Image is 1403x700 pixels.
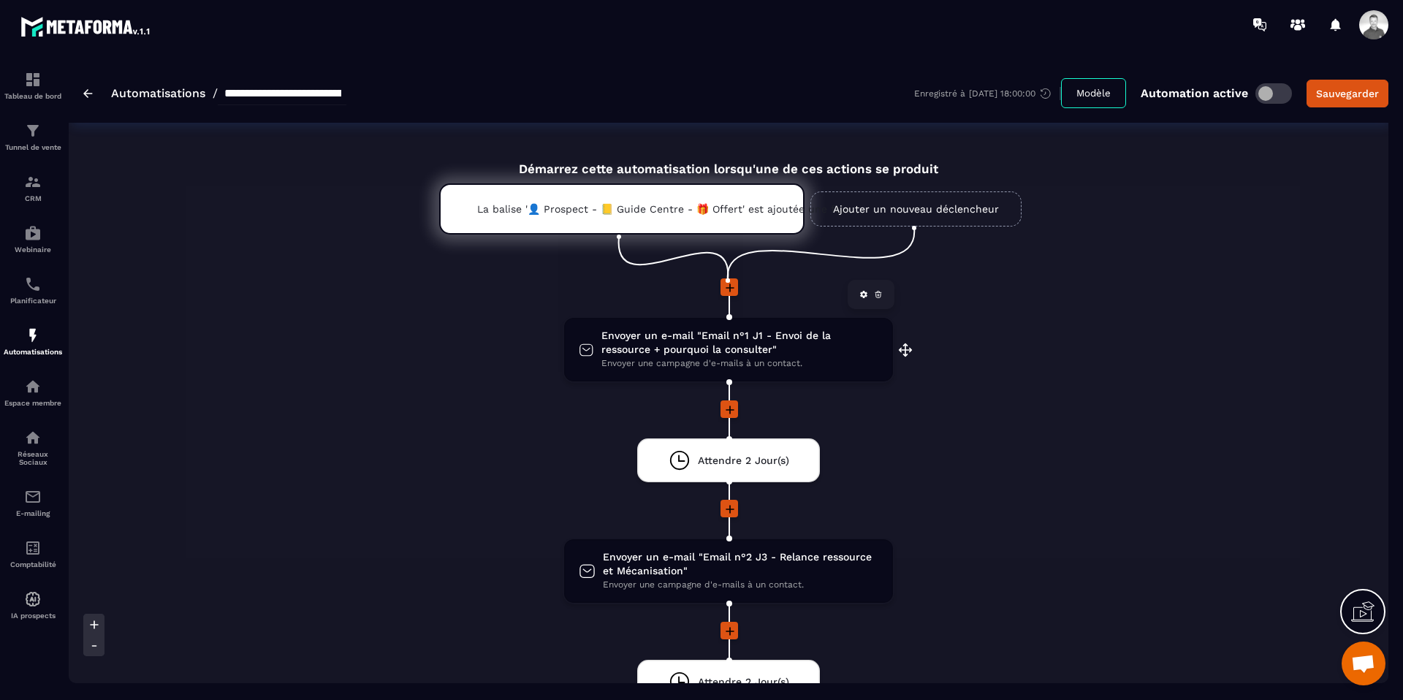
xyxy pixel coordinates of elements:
p: Automatisations [4,348,62,356]
p: E-mailing [4,509,62,517]
a: formationformationTableau de bord [4,60,62,111]
p: La balise '👤 Prospect - 📒 Guide Centre - 🎁 Offert' est ajoutée une fois [477,203,767,215]
p: IA prospects [4,612,62,620]
img: formation [24,71,42,88]
p: Planificateur [4,297,62,305]
a: formationformationCRM [4,162,62,213]
img: automations [24,590,42,608]
span: Attendre 2 Jour(s) [698,454,789,468]
p: Réseaux Sociaux [4,450,62,466]
img: logo [20,13,152,39]
a: schedulerschedulerPlanificateur [4,265,62,316]
div: Démarrez cette automatisation lorsqu'une de ces actions se produit [403,145,1055,176]
img: automations [24,224,42,242]
a: Ouvrir le chat [1342,642,1385,685]
a: Ajouter un nouveau déclencheur [810,191,1022,227]
img: automations [24,327,42,344]
span: Attendre 2 Jour(s) [698,675,789,689]
p: [DATE] 18:00:00 [969,88,1035,99]
a: automationsautomationsAutomatisations [4,316,62,367]
img: email [24,488,42,506]
span: Envoyer un e-mail "Email n°2 J3 - Relance ressource et Mécanisation" [603,550,878,578]
p: Comptabilité [4,560,62,568]
div: Enregistré à [914,87,1061,100]
button: Sauvegarder [1307,80,1388,107]
span: Envoyer un e-mail "Email n°1 J1 - Envoi de la ressource + pourquoi la consulter" [601,329,878,357]
a: Automatisations [111,86,205,100]
img: scheduler [24,275,42,293]
p: Espace membre [4,399,62,407]
img: automations [24,378,42,395]
a: emailemailE-mailing [4,477,62,528]
p: CRM [4,194,62,202]
a: accountantaccountantComptabilité [4,528,62,579]
p: Webinaire [4,246,62,254]
a: automationsautomationsEspace membre [4,367,62,418]
p: Tableau de bord [4,92,62,100]
a: social-networksocial-networkRéseaux Sociaux [4,418,62,477]
span: Envoyer une campagne d'e-mails à un contact. [601,357,878,370]
img: accountant [24,539,42,557]
img: arrow [83,89,93,98]
button: Modèle [1061,78,1126,108]
img: formation [24,173,42,191]
a: formationformationTunnel de vente [4,111,62,162]
a: automationsautomationsWebinaire [4,213,62,265]
img: formation [24,122,42,140]
p: Tunnel de vente [4,143,62,151]
span: / [213,86,218,100]
img: social-network [24,429,42,446]
div: Sauvegarder [1316,86,1379,101]
p: Automation active [1141,86,1248,100]
span: Envoyer une campagne d'e-mails à un contact. [603,578,878,592]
